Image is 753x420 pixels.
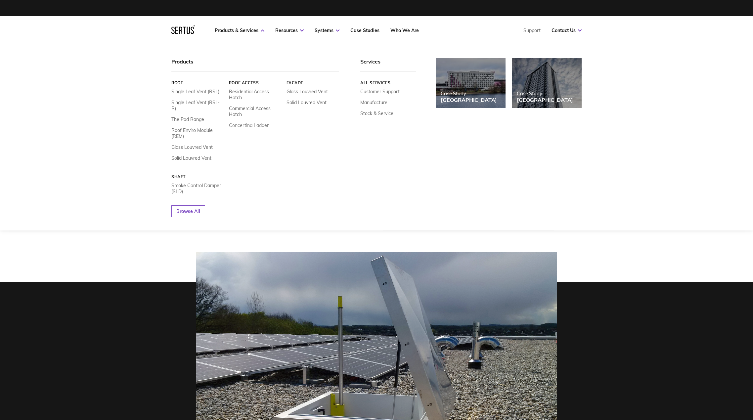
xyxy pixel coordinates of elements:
[171,155,211,161] a: Solid Louvred Vent
[171,205,205,217] a: Browse All
[171,183,224,194] a: Smoke Control Damper (SLD)
[229,122,269,128] a: Concertina Ladder
[171,100,224,111] a: Single Leaf Vent (RSL-R)
[552,27,582,33] a: Contact Us
[720,388,753,420] iframe: Chat Widget
[171,80,224,85] a: Roof
[360,100,387,105] a: Manufacture
[287,89,328,95] a: Glass Louvred Vent
[360,110,393,116] a: Stock & Service
[360,58,416,72] div: Services
[275,27,304,33] a: Resources
[287,100,327,105] a: Solid Louvred Vent
[441,90,497,97] div: Case Study
[350,27,379,33] a: Case Studies
[215,27,264,33] a: Products & Services
[360,80,416,85] a: All services
[171,116,204,122] a: The Pod Range
[390,27,419,33] a: Who We Are
[360,89,400,95] a: Customer Support
[517,90,573,97] div: Case Study
[171,174,224,179] a: Shaft
[436,58,506,108] a: Case Study[GEOGRAPHIC_DATA]
[523,27,541,33] a: Support
[512,58,582,108] a: Case Study[GEOGRAPHIC_DATA]
[315,27,339,33] a: Systems
[441,97,497,103] div: [GEOGRAPHIC_DATA]
[171,127,224,139] a: Roof Enviro Module (REM)
[171,58,339,72] div: Products
[517,97,573,103] div: [GEOGRAPHIC_DATA]
[229,89,282,101] a: Residential Access Hatch
[171,144,213,150] a: Glass Louvred Vent
[287,80,339,85] a: Facade
[171,89,219,95] a: Single Leaf Vent (RSL)
[229,105,282,117] a: Commercial Access Hatch
[229,80,282,85] a: Roof Access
